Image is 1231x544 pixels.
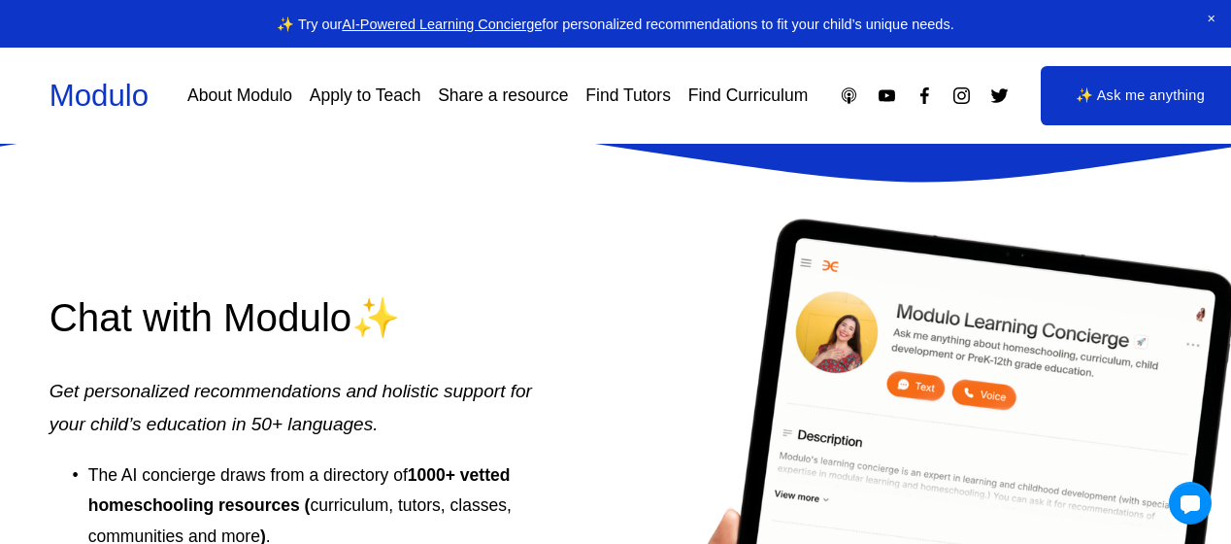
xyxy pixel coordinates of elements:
h2: Chat with Modulo✨ [50,292,563,344]
a: Twitter [989,85,1010,106]
a: YouTube [877,85,897,106]
a: Find Curriculum [688,79,809,113]
a: Share a resource [438,79,568,113]
a: Instagram [951,85,972,106]
a: Facebook [915,85,935,106]
a: About Modulo [187,79,292,113]
a: Modulo [50,79,149,113]
em: Get personalized recommendations and holistic support for your child’s education in 50+ languages. [50,381,538,434]
a: Apply to Teach [310,79,421,113]
a: Apple Podcasts [839,85,859,106]
a: Find Tutors [585,79,671,113]
a: AI-Powered Learning Concierge [342,17,542,32]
